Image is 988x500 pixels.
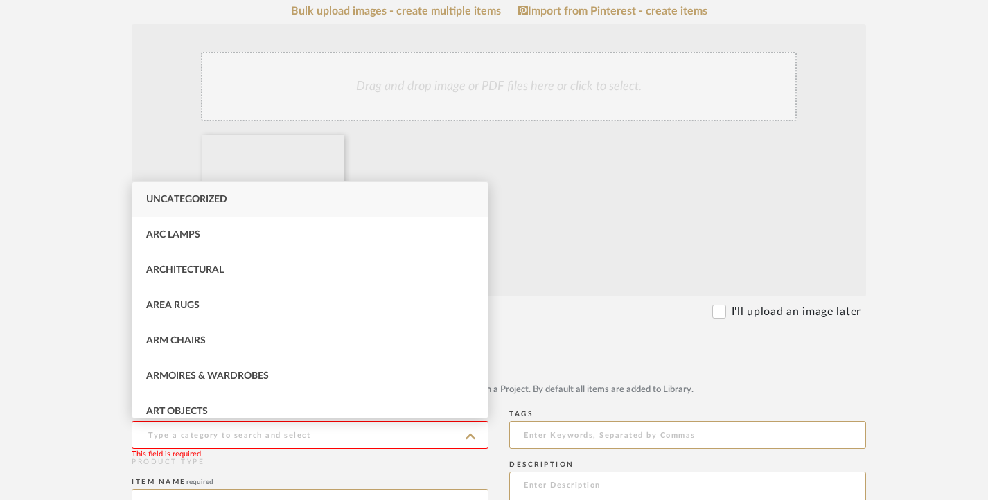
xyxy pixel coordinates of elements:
[146,407,208,416] span: Art Objects
[186,479,213,485] span: required
[132,449,201,461] div: This field is required
[518,5,707,17] a: Import from Pinterest - create items
[146,230,200,240] span: Arc Lamps
[132,478,488,486] div: Item name
[132,362,866,380] mat-radio-group: Select item type
[132,421,488,449] input: Type a category to search and select
[291,6,501,17] a: Bulk upload images - create multiple items
[509,410,866,418] div: Tags
[146,265,224,275] span: Architectural
[509,421,866,449] input: Enter Keywords, Separated by Commas
[509,461,866,469] div: Description
[132,457,488,467] div: PRODUCT TYPE
[732,303,861,320] label: I'll upload an image later
[146,336,206,346] span: Arm Chairs
[132,383,866,397] div: Upload JPG/PNG images or PDF drawings to create an item with maximum functionality in a Project. ...
[132,351,866,359] div: Item Type
[146,195,227,204] span: Uncategorized
[146,371,269,381] span: Armoires & Wardrobes
[146,301,200,310] span: Area Rugs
